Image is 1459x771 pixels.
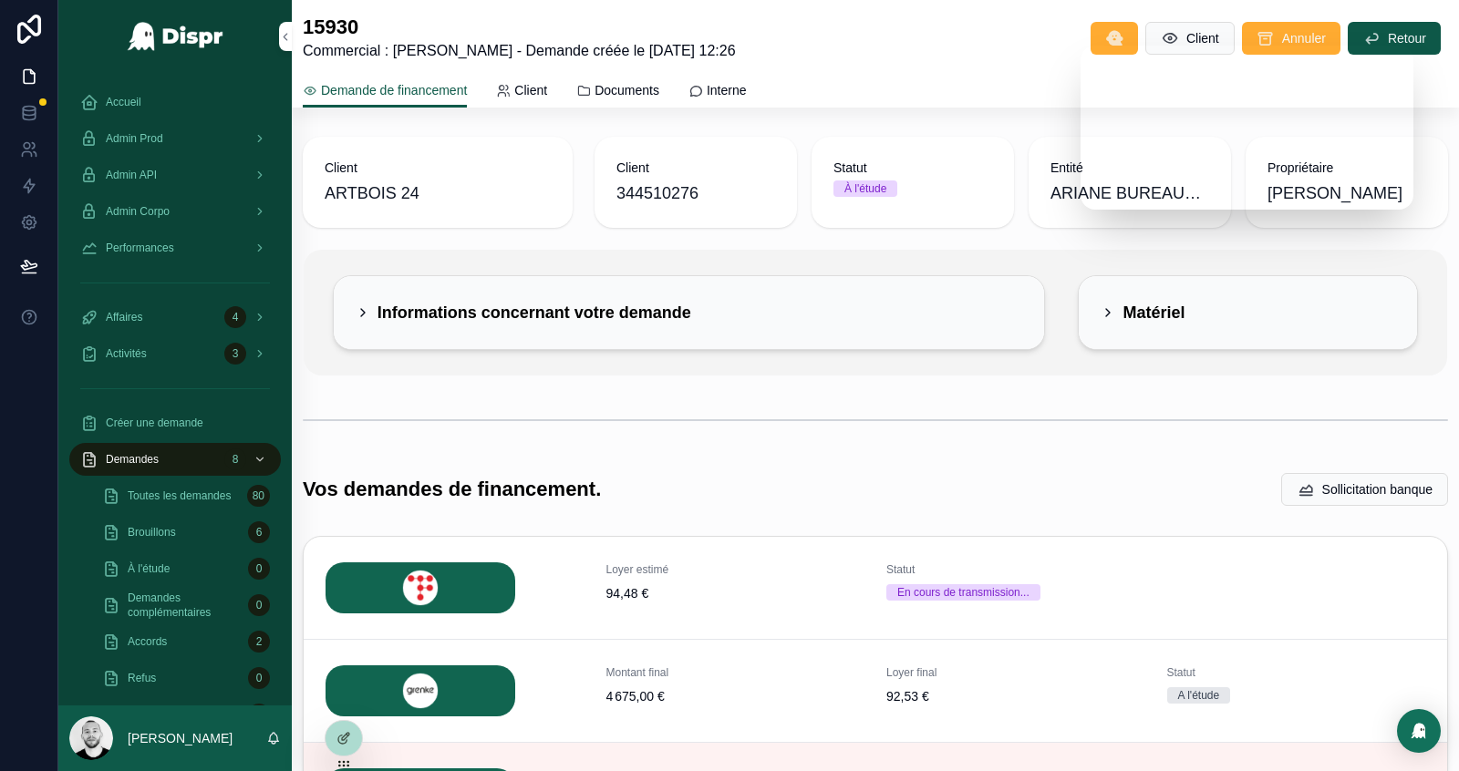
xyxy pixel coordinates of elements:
span: Statut [886,562,1145,577]
a: Demandes8 [69,443,281,476]
a: À l'étude0 [91,552,281,585]
a: Affaires4 [69,301,281,334]
div: À l'étude [844,180,886,197]
span: Demande de financement [321,81,467,99]
div: 0 [248,558,270,580]
div: 6 [248,521,270,543]
span: Demandes complémentaires [128,591,241,620]
span: Affaires [106,310,142,324]
a: Demandes complémentaires0 [91,589,281,622]
h1: Vos demandes de financement. [303,477,601,502]
span: Toutes les demandes [128,488,231,503]
a: Refus0 [91,662,281,694]
a: Accords2 [91,625,281,658]
span: 4 675,00 € [606,687,865,705]
div: 3 [248,704,270,725]
img: LEASECOM.png [326,562,515,613]
div: scrollable content [58,73,292,705]
a: Performances [69,231,281,264]
span: ARTBOIS 24 [325,180,419,206]
span: Admin Prod [106,131,163,146]
span: Interne [707,81,747,99]
button: Sollicitation banque [1281,473,1448,506]
div: 0 [248,594,270,616]
a: Admin API [69,159,281,191]
span: Admin API [106,168,157,182]
span: Demandes [106,452,159,467]
span: Sollicitation banque [1322,480,1433,499]
span: Client [1186,29,1219,47]
a: Activités3 [69,337,281,370]
div: 2 [248,631,270,653]
span: Client [325,159,551,177]
a: Client [496,74,547,110]
a: 3 [91,698,281,731]
span: Refus [128,671,156,685]
h2: Informations concernant votre demande [378,298,691,327]
img: App logo [127,22,224,51]
div: 8 [224,448,246,470]
span: Commercial : [PERSON_NAME] - Demande créée le [DATE] 12:26 [303,40,736,62]
span: Retour [1388,29,1426,47]
div: Open Intercom Messenger [1397,709,1441,753]
a: Documents [576,74,659,110]
span: 94,48 € [606,584,865,602]
a: Demande de financement [303,74,467,108]
h2: Matériel [1123,298,1185,327]
span: Loyer estimé [606,562,865,577]
h1: 15930 [303,15,736,40]
div: 0 [248,667,270,689]
span: Client [514,81,547,99]
span: Brouillons [128,525,176,540]
span: Entité [1050,159,1209,177]
span: Créer une demande [106,416,203,430]
span: À l'étude [128,561,170,576]
a: Toutes les demandes80 [91,479,281,512]
span: Documents [595,81,659,99]
span: Accords [128,634,167,649]
span: Statut [1167,665,1426,680]
span: 92,53 € [886,687,1145,705]
span: Client [616,159,775,177]
button: Annuler [1242,22,1340,55]
button: Retour [1348,22,1441,55]
span: Admin Corpo [106,204,170,219]
div: 3 [224,343,246,365]
a: Brouillons6 [91,516,281,549]
span: Annuler [1282,29,1326,47]
span: ARIANE BUREAUTIQUE [1050,180,1209,206]
div: 4 [224,306,246,328]
span: Montant final [606,665,865,680]
a: Admin Corpo [69,195,281,228]
div: 80 [247,485,270,507]
span: 344510276 [616,180,775,206]
div: A l'étude [1178,687,1220,704]
span: Accueil [106,95,141,109]
div: En cours de transmission... [897,584,1030,601]
p: [PERSON_NAME] [128,729,233,747]
a: Créer une demande [69,406,281,439]
a: Accueil [69,86,281,118]
a: Interne [688,74,747,110]
button: Client [1145,22,1235,55]
a: Admin Prod [69,122,281,155]
span: Activités [106,346,147,361]
img: GREN.png [326,665,515,716]
span: Loyer final [886,665,1145,680]
span: Performances [106,241,174,255]
span: Statut [833,159,992,177]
